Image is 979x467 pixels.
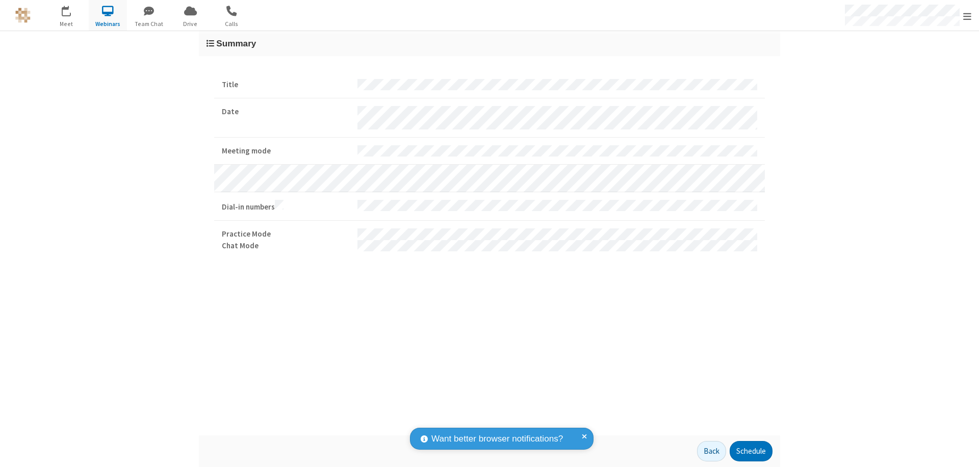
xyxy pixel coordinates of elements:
strong: Date [222,106,350,118]
span: Team Chat [130,19,168,29]
span: Want better browser notifications? [431,432,563,446]
div: 3 [69,6,75,13]
strong: Dial-in numbers [222,200,350,213]
span: Summary [216,38,256,48]
button: Back [697,441,726,461]
img: QA Selenium DO NOT DELETE OR CHANGE [15,8,31,23]
strong: Practice Mode [222,228,350,240]
strong: Meeting mode [222,145,350,157]
button: Schedule [730,441,772,461]
span: Webinars [89,19,127,29]
strong: Chat Mode [222,240,350,252]
span: Calls [213,19,251,29]
span: Meet [47,19,86,29]
strong: Title [222,79,350,91]
span: Drive [171,19,210,29]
